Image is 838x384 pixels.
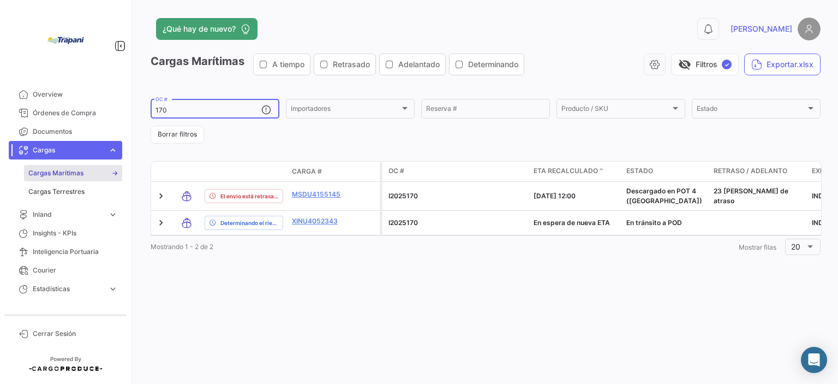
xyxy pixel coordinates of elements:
button: Exportar.xlsx [744,54,821,75]
span: Overview [33,90,118,99]
span: 20 [791,242,800,251]
button: Retrasado [314,54,375,75]
a: Cargas Terrestres [24,184,122,200]
div: Abrir Intercom Messenger [801,347,827,373]
span: Documentos [33,127,118,137]
span: expand_more [108,145,118,155]
span: Determinando el riesgo ... [220,218,278,227]
span: Producto / SKU [561,107,671,114]
span: Estado [697,107,806,114]
a: Expand/Collapse Row [155,191,166,202]
a: Expand/Collapse Row [155,217,166,228]
span: expand_more [108,210,118,220]
span: expand_more [108,284,118,294]
span: Retrasado [333,59,370,70]
span: Estadísticas [33,284,104,294]
button: Adelantado [380,54,445,75]
datatable-header-cell: OC # [382,162,502,181]
span: ✓ [722,60,732,69]
span: Estado [626,166,653,176]
a: Courier [9,261,122,280]
button: Borrar filtros [151,126,204,144]
span: Determinando [468,59,518,70]
button: ¿Qué hay de nuevo? [156,18,258,40]
span: 23 [PERSON_NAME] de atraso [714,187,788,205]
button: A tiempo [254,54,310,75]
p: I2025170 [388,218,498,228]
span: Retraso / Adelanto [714,166,787,176]
span: Mostrando 1 - 2 de 2 [151,243,213,251]
span: En espera de nueva ETA [534,218,610,227]
span: Mostrar filas [739,243,776,251]
button: visibility_offFiltros✓ [671,54,739,75]
img: bd005829-9598-4431-b544-4b06bbcd40b2.jpg [38,13,93,68]
button: Determinando [450,54,524,75]
span: Cargas [33,145,104,155]
span: Cerrar Sesión [33,329,118,339]
span: Órdenes de Compra [33,108,118,118]
span: En tránsito a POD [626,218,682,227]
span: Inland [33,210,104,220]
span: El envío está retrasado. [220,192,278,200]
span: A tiempo [272,59,304,70]
datatable-header-cell: Carga # [288,162,353,181]
span: Carga # [292,167,322,176]
span: Cargas Marítimas [28,168,83,178]
a: Overview [9,85,122,104]
span: OC # [388,166,404,176]
a: Órdenes de Compra [9,104,122,122]
h3: Cargas Marítimas [151,54,528,75]
span: Descargado en POT 4 ([GEOGRAPHIC_DATA]) [626,187,702,205]
p: I2025170 [388,191,498,201]
span: [DATE] 12:00 [534,192,576,200]
datatable-header-cell: Retraso / Adelanto [709,162,807,181]
span: Importadores [291,107,400,114]
datatable-header-cell: Estado de Envio [200,167,288,176]
img: placeholder-user.png [798,17,821,40]
span: visibility_off [678,58,691,71]
a: Documentos [9,122,122,141]
a: XINU4052343 [292,216,349,226]
a: MSDU4155145 [292,190,349,199]
a: Cargas Marítimas [24,165,122,181]
span: ¿Qué hay de nuevo? [163,23,236,34]
span: Inteligencia Portuaria [33,247,118,257]
span: Adelantado [398,59,440,70]
datatable-header-cell: ETA Recalculado [529,162,622,181]
datatable-header-cell: Carga Protegida [502,162,529,181]
span: ETA Recalculado [534,166,598,176]
span: Courier [33,265,118,275]
span: Cargas Terrestres [28,187,85,197]
a: Inteligencia Portuaria [9,243,122,261]
datatable-header-cell: Modo de Transporte [173,167,200,176]
span: Insights - KPIs [33,228,118,238]
datatable-header-cell: Estado [622,162,709,181]
datatable-header-cell: Póliza [353,167,380,176]
span: [PERSON_NAME] [731,23,792,34]
a: Insights - KPIs [9,224,122,243]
